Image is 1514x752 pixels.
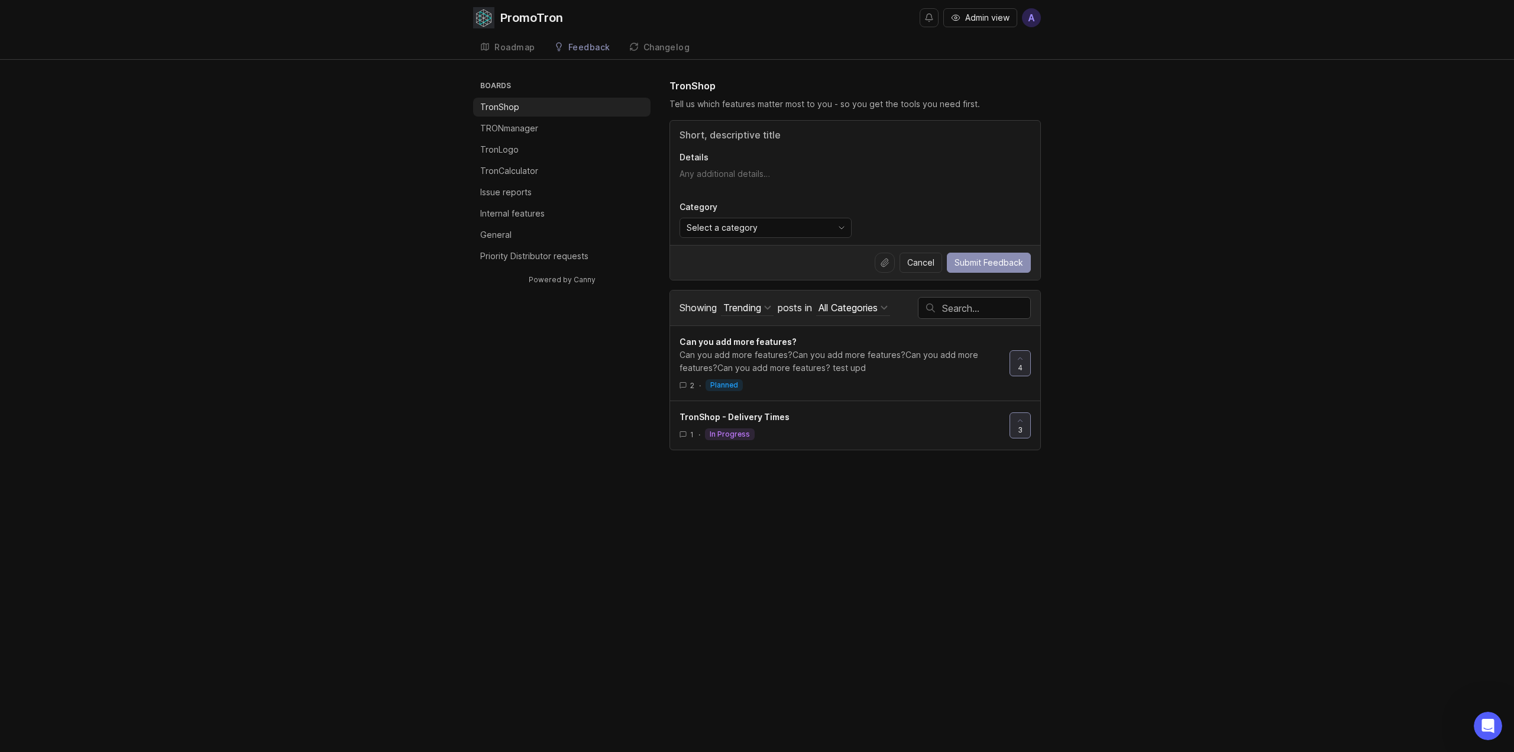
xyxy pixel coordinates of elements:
[473,204,651,223] a: Internal features
[680,201,852,213] p: Category
[947,253,1031,273] button: Submit Feedback
[1022,8,1041,27] button: A
[680,302,717,314] span: Showing
[900,253,942,273] button: Cancel
[907,257,934,269] span: Cancel
[680,412,790,422] span: TronShop - Delivery Times
[1028,11,1035,25] span: A
[480,250,588,262] p: Priority Distributor requests
[723,301,761,314] div: Trending
[943,8,1017,27] button: Admin view
[24,124,213,144] p: How can we help?
[680,218,852,238] div: toggle menu
[473,119,651,138] a: TRONmanager
[680,411,1010,440] a: TronShop - Delivery Times1·in progress
[669,79,716,93] h1: TronShop
[24,238,96,251] span: Search for help
[24,331,198,344] div: Salesforce integration
[819,301,878,314] div: All Categories
[721,300,774,316] button: Showing
[79,369,157,417] button: Messages
[669,98,1041,111] div: Tell us which features matter most to you - so you get the tools you need first.
[17,233,219,256] button: Search for help
[149,19,173,43] img: Profile image for Sara
[480,165,538,177] p: TronCalculator
[920,8,939,27] button: Notifications
[473,140,651,159] a: TronLogo
[680,128,1031,142] input: Title
[24,22,38,41] img: logo
[98,399,139,407] span: Messages
[480,186,532,198] p: Issue reports
[955,257,1023,269] span: Submit Feedback
[710,380,738,390] p: planned
[680,337,797,347] span: Can you add more features?
[1018,363,1023,373] span: 4
[473,247,651,266] a: Priority Distributor requests
[500,12,563,24] div: PromoTron
[622,35,697,60] a: Changelog
[24,84,213,124] p: Hi [PERSON_NAME]! 👋
[24,266,198,278] div: Autopilot
[53,188,189,197] span: Sent you an interactive message
[942,302,1030,315] input: Search…
[680,348,1000,375] div: Can you add more features?Can you add more features?Can you add more features?Can you add more fe...
[778,302,812,314] span: posts in
[699,380,701,390] div: ·
[24,288,198,300] div: Admin roles
[473,7,494,28] img: PromoTron logo
[816,300,890,316] button: posts in
[480,229,512,241] p: General
[710,430,750,439] p: in progress
[53,199,121,211] div: [PERSON_NAME]
[158,369,237,417] button: Help
[480,144,519,156] p: TronLogo
[1474,712,1502,740] iframe: Intercom live chat
[680,335,1010,391] a: Can you add more features?Can you add more features?Can you add more features?Can you add more fe...
[473,98,651,117] a: TronShop
[203,19,225,40] div: Close
[680,168,1031,192] textarea: Details
[17,261,219,283] div: Autopilot
[17,305,219,327] div: Setting up a single sign-on (SSO) redirect
[124,199,162,211] div: • 20h ago
[568,43,610,51] div: Feedback
[26,399,53,407] span: Home
[690,380,694,390] span: 2
[473,162,651,180] a: TronCalculator
[12,177,224,221] div: Profile image for JacquesSent you an interactive message[PERSON_NAME]•20h ago
[17,283,219,305] div: Admin roles
[1018,425,1023,435] span: 3
[680,151,1031,163] p: Details
[473,225,651,244] a: General
[547,35,617,60] a: Feedback
[172,19,195,43] img: Profile image for Jacques
[478,79,651,95] h3: Boards
[1010,412,1031,438] button: 3
[12,159,225,221] div: Recent messageProfile image for JacquesSent you an interactive message[PERSON_NAME]•20h ago
[480,122,538,134] p: TRONmanager
[24,169,212,182] div: Recent message
[527,273,597,286] a: Powered by Canny
[1010,350,1031,376] button: 4
[480,101,519,113] p: TronShop
[643,43,690,51] div: Changelog
[17,327,219,348] div: Salesforce integration
[473,35,542,60] a: Roadmap
[480,208,545,220] p: Internal features
[687,221,758,234] span: Select a category
[187,399,206,407] span: Help
[698,430,700,440] div: ·
[832,223,851,233] svg: toggle icon
[24,309,198,322] div: Setting up a single sign-on (SSO) redirect
[965,12,1010,24] span: Admin view
[690,430,694,440] span: 1
[473,183,651,202] a: Issue reports
[494,43,535,51] div: Roadmap
[24,187,48,211] img: Profile image for Jacques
